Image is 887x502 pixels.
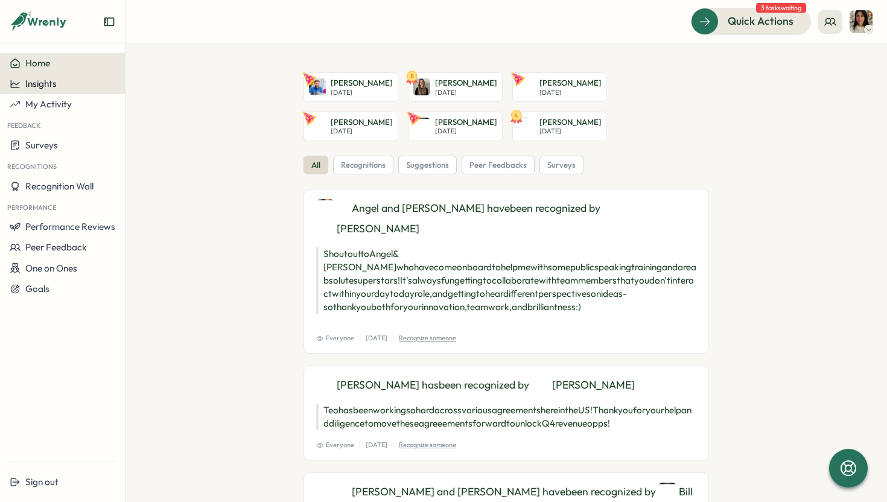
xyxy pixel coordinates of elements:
[410,72,414,80] text: 8
[532,474,550,492] img: Nicole Stanaland
[25,221,115,232] span: Performance Reviews
[435,89,497,97] p: [DATE]
[25,476,59,488] span: Sign out
[316,220,419,238] div: [PERSON_NAME]
[514,110,518,119] text: 4
[539,89,602,97] p: [DATE]
[359,431,361,441] p: |
[366,431,387,441] p: [DATE]
[547,160,576,171] span: surveys
[406,160,449,171] span: suggestions
[532,474,635,492] div: [PERSON_NAME]
[469,160,527,171] span: peer feedbacks
[539,78,602,89] p: [PERSON_NAME]
[304,112,398,141] a: Arron Jennings[PERSON_NAME][DATE]
[316,220,334,238] img: Viveca Riley
[539,127,602,135] p: [DATE]
[316,431,354,441] span: Everyone
[103,16,115,28] button: Expand sidebar
[331,117,393,128] p: [PERSON_NAME]
[316,199,696,238] div: Angel and [PERSON_NAME] have been recognized by
[331,199,349,217] img: Simon Downes
[850,10,873,33] img: Maria Khoury
[756,3,806,13] span: 3 tasks waiting
[518,118,535,135] img: David Wall
[408,112,503,141] a: Bill Warshauer[PERSON_NAME][DATE]
[512,112,607,141] a: 4David Wall[PERSON_NAME][DATE]
[392,431,394,441] p: |
[728,13,793,29] span: Quick Actions
[435,127,497,135] p: [DATE]
[304,72,398,102] a: Paul Hemsley[PERSON_NAME][DATE]
[25,241,87,253] span: Peer Feedback
[399,431,456,441] p: Recognize someone
[435,78,497,89] p: [PERSON_NAME]
[331,78,393,89] p: [PERSON_NAME]
[311,160,320,171] span: all
[408,72,503,102] a: 8Niamh Linton[PERSON_NAME][DATE]
[413,78,430,95] img: Niamh Linton
[25,57,50,69] span: Home
[25,262,77,274] span: One on Ones
[435,117,497,128] p: [PERSON_NAME]
[316,474,696,492] div: [PERSON_NAME] has been recognized by
[25,283,49,294] span: Goals
[539,117,602,128] p: [PERSON_NAME]
[331,89,393,97] p: [DATE]
[25,180,94,192] span: Recognition Wall
[316,247,696,314] p: Shoutout to Angel & [PERSON_NAME] who have come on board to help me with some public speaking tra...
[518,78,535,95] img: Sandy Feriz
[25,78,57,89] span: Insights
[691,8,811,34] button: Quick Actions
[309,118,326,135] img: Arron Jennings
[316,323,490,421] img: Recognition Image
[331,127,393,135] p: [DATE]
[512,72,607,102] a: Sandy Feriz[PERSON_NAME][DATE]
[341,160,386,171] span: recognitions
[316,199,334,217] img: Angel Yebra
[25,98,72,110] span: My Activity
[413,118,430,135] img: Bill Warshauer
[316,474,334,492] img: Teodora Crivineanu
[25,139,58,151] span: Surveys
[309,78,326,95] img: Paul Hemsley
